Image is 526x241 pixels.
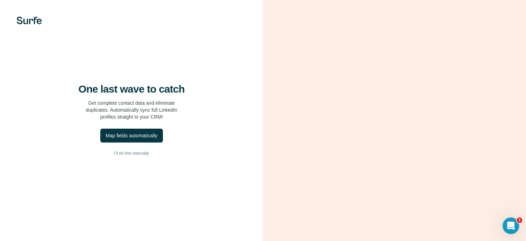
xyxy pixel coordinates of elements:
[86,100,177,120] p: Get complete contact data and eliminate duplicates. Automatically sync full LinkedIn profiles str...
[502,217,519,234] iframe: Intercom live chat
[106,132,157,139] div: Map fields automatically
[14,148,249,158] button: I’ll do this manually
[17,17,42,24] img: Surfe's logo
[517,217,522,223] span: 1
[100,129,163,143] button: Map fields automatically
[79,83,185,95] h4: One last wave to catch
[114,150,149,156] span: I’ll do this manually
